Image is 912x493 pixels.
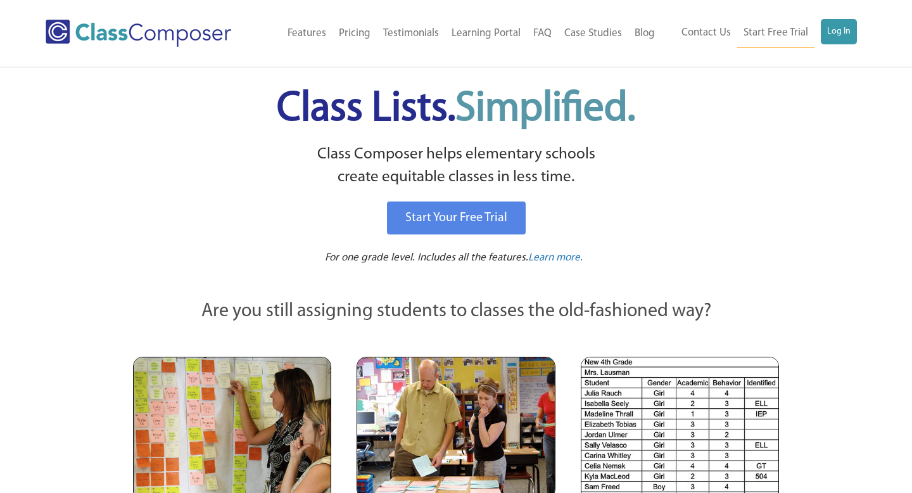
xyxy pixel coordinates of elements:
[46,20,231,47] img: Class Composer
[405,212,507,224] span: Start Your Free Trial
[133,298,779,326] p: Are you still assigning students to classes the old-fashioned way?
[737,19,814,48] a: Start Free Trial
[332,20,377,48] a: Pricing
[821,19,857,44] a: Log In
[387,202,526,234] a: Start Your Free Trial
[528,252,583,263] span: Learn more.
[527,20,558,48] a: FAQ
[260,20,661,48] nav: Header Menu
[528,250,583,266] a: Learn more.
[377,20,445,48] a: Testimonials
[281,20,332,48] a: Features
[628,20,661,48] a: Blog
[675,19,737,47] a: Contact Us
[455,89,635,130] span: Simplified.
[661,19,857,48] nav: Header Menu
[558,20,628,48] a: Case Studies
[277,89,635,130] span: Class Lists.
[325,252,528,263] span: For one grade level. Includes all the features.
[131,143,781,189] p: Class Composer helps elementary schools create equitable classes in less time.
[445,20,527,48] a: Learning Portal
